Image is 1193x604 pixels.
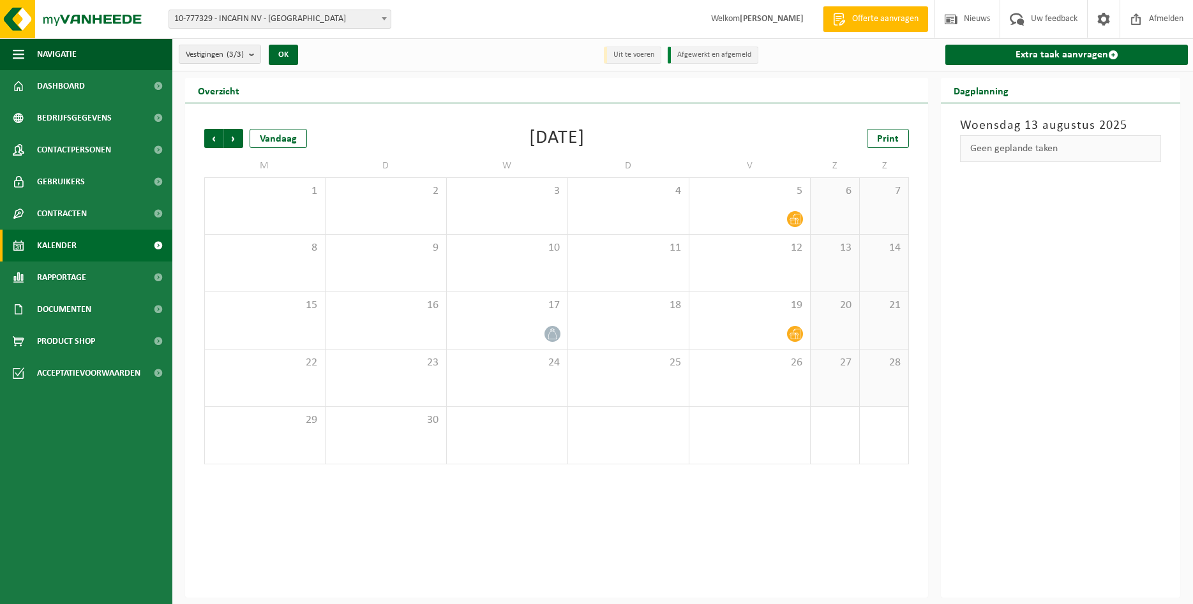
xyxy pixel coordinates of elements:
[453,241,561,255] span: 10
[204,129,223,148] span: Vorige
[877,134,899,144] span: Print
[332,241,440,255] span: 9
[211,356,319,370] span: 22
[211,241,319,255] span: 8
[37,70,85,102] span: Dashboard
[817,241,853,255] span: 13
[37,325,95,357] span: Product Shop
[529,129,585,148] div: [DATE]
[211,413,319,427] span: 29
[169,10,391,28] span: 10-777329 - INCAFIN NV - KORTRIJK
[689,154,811,177] td: V
[941,78,1021,103] h2: Dagplanning
[696,298,804,313] span: 19
[817,184,853,198] span: 6
[960,135,1161,162] div: Geen geplande taken
[332,184,440,198] span: 2
[204,154,326,177] td: M
[668,47,758,64] li: Afgewerkt en afgemeld
[332,298,440,313] span: 16
[453,184,561,198] span: 3
[945,45,1188,65] a: Extra taak aanvragen
[740,14,804,24] strong: [PERSON_NAME]
[604,47,661,64] li: Uit te voeren
[185,78,252,103] h2: Overzicht
[332,356,440,370] span: 23
[211,298,319,313] span: 15
[696,184,804,198] span: 5
[960,116,1161,135] h3: Woensdag 13 augustus 2025
[250,129,307,148] div: Vandaag
[37,166,85,198] span: Gebruikers
[37,134,111,166] span: Contactpersonen
[866,241,902,255] span: 14
[823,6,928,32] a: Offerte aanvragen
[696,241,804,255] span: 12
[186,45,244,64] span: Vestigingen
[866,356,902,370] span: 28
[867,129,909,148] a: Print
[332,413,440,427] span: 30
[849,13,922,26] span: Offerte aanvragen
[453,298,561,313] span: 17
[817,356,853,370] span: 27
[574,356,682,370] span: 25
[211,184,319,198] span: 1
[447,154,568,177] td: W
[269,45,298,65] button: OK
[224,129,243,148] span: Volgende
[326,154,447,177] td: D
[866,184,902,198] span: 7
[574,298,682,313] span: 18
[37,261,86,293] span: Rapportage
[37,357,140,389] span: Acceptatievoorwaarden
[37,38,77,70] span: Navigatie
[179,45,261,64] button: Vestigingen(3/3)
[37,230,77,261] span: Kalender
[37,198,87,230] span: Contracten
[169,10,391,29] span: 10-777329 - INCAFIN NV - KORTRIJK
[866,298,902,313] span: 21
[811,154,860,177] td: Z
[453,356,561,370] span: 24
[574,184,682,198] span: 4
[574,241,682,255] span: 11
[817,298,853,313] span: 20
[860,154,909,177] td: Z
[37,293,91,325] span: Documenten
[227,50,244,59] count: (3/3)
[37,102,112,134] span: Bedrijfsgegevens
[696,356,804,370] span: 26
[568,154,689,177] td: D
